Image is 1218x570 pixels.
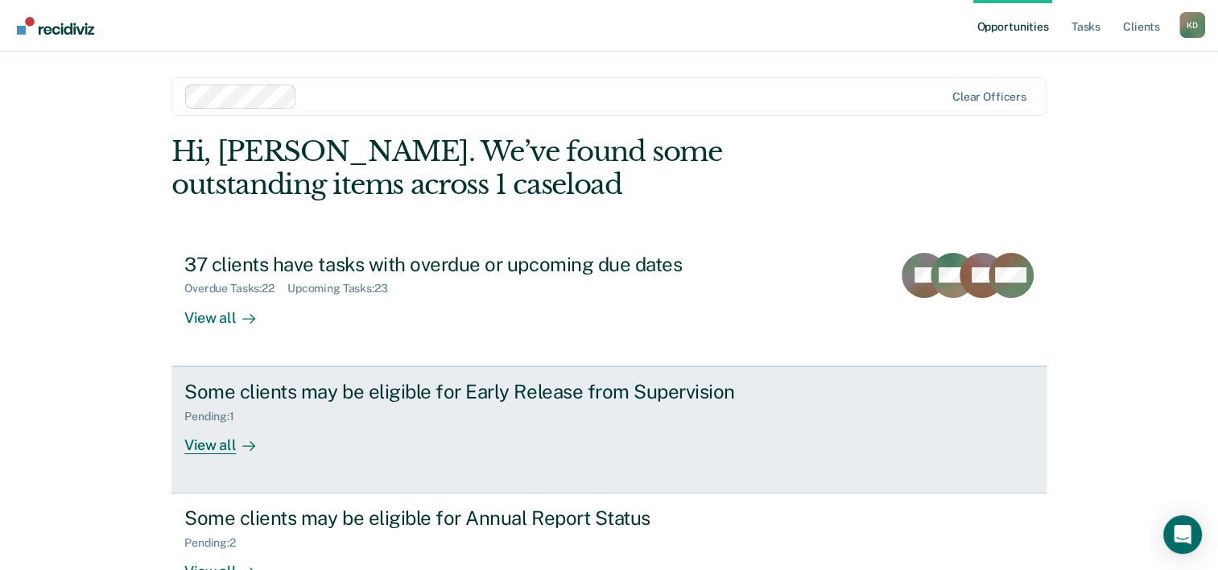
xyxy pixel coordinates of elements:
[184,253,749,276] div: 37 clients have tasks with overdue or upcoming due dates
[1179,12,1205,38] button: Profile dropdown button
[952,90,1026,104] div: Clear officers
[184,295,275,327] div: View all
[171,240,1047,366] a: 37 clients have tasks with overdue or upcoming due datesOverdue Tasks:22Upcoming Tasks:23View all
[184,536,249,550] div: Pending : 2
[184,410,247,423] div: Pending : 1
[287,282,401,295] div: Upcoming Tasks : 23
[184,423,275,454] div: View all
[17,17,94,35] img: Recidiviz
[184,282,287,295] div: Overdue Tasks : 22
[171,366,1047,494] a: Some clients may be eligible for Early Release from SupervisionPending:1View all
[184,506,749,530] div: Some clients may be eligible for Annual Report Status
[1163,515,1202,554] div: Open Intercom Messenger
[1179,12,1205,38] div: K D
[171,135,871,201] div: Hi, [PERSON_NAME]. We’ve found some outstanding items across 1 caseload
[184,380,749,403] div: Some clients may be eligible for Early Release from Supervision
